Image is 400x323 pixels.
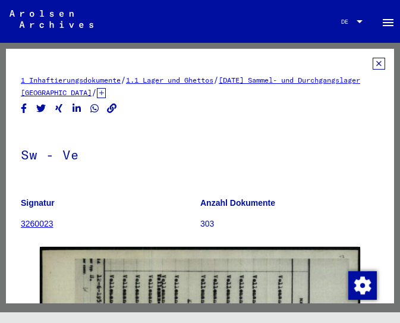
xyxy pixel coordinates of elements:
[89,101,101,116] button: Share on WhatsApp
[92,87,97,98] span: /
[348,271,376,299] div: Zustimmung ändern
[348,271,377,300] img: Zustimmung ändern
[126,76,213,84] a: 1.1 Lager und Ghettos
[376,10,400,33] button: Toggle sidenav
[200,198,275,208] b: Anzahl Dokumente
[21,76,121,84] a: 1 Inhaftierungsdokumente
[121,74,126,85] span: /
[106,101,118,116] button: Copy link
[35,101,48,116] button: Share on Twitter
[53,101,65,116] button: Share on Xing
[21,127,379,180] h1: Sw - Ve
[10,10,93,28] img: Arolsen_neg.svg
[200,218,379,230] p: 303
[71,101,83,116] button: Share on LinkedIn
[21,219,53,228] a: 3260023
[381,15,395,30] mat-icon: Side nav toggle icon
[21,198,55,208] b: Signatur
[341,18,354,25] span: DE
[18,101,30,116] button: Share on Facebook
[213,74,219,85] span: /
